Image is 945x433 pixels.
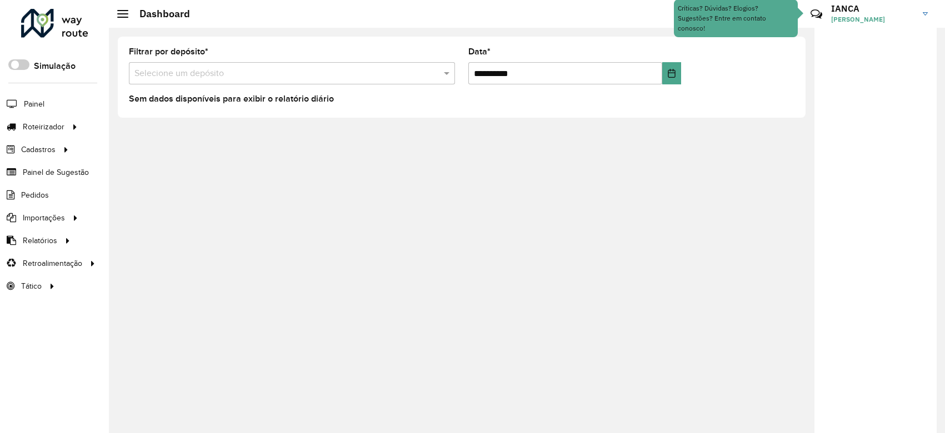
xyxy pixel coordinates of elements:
[831,3,914,14] h3: IANCA
[662,62,681,84] button: Choose Date
[804,2,828,26] a: Contato Rápido
[23,235,57,246] span: Relatórios
[468,45,491,58] label: Data
[21,280,42,292] span: Tático
[129,45,208,58] label: Filtrar por depósito
[831,14,914,24] span: [PERSON_NAME]
[23,121,64,133] span: Roteirizador
[21,189,49,201] span: Pedidos
[24,98,44,110] span: Painel
[23,212,65,224] span: Importações
[23,258,82,269] span: Retroalimentação
[21,144,56,155] span: Cadastros
[23,167,89,178] span: Painel de Sugestão
[34,59,76,73] label: Simulação
[128,8,190,20] h2: Dashboard
[129,92,334,105] label: Sem dados disponíveis para exibir o relatório diário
